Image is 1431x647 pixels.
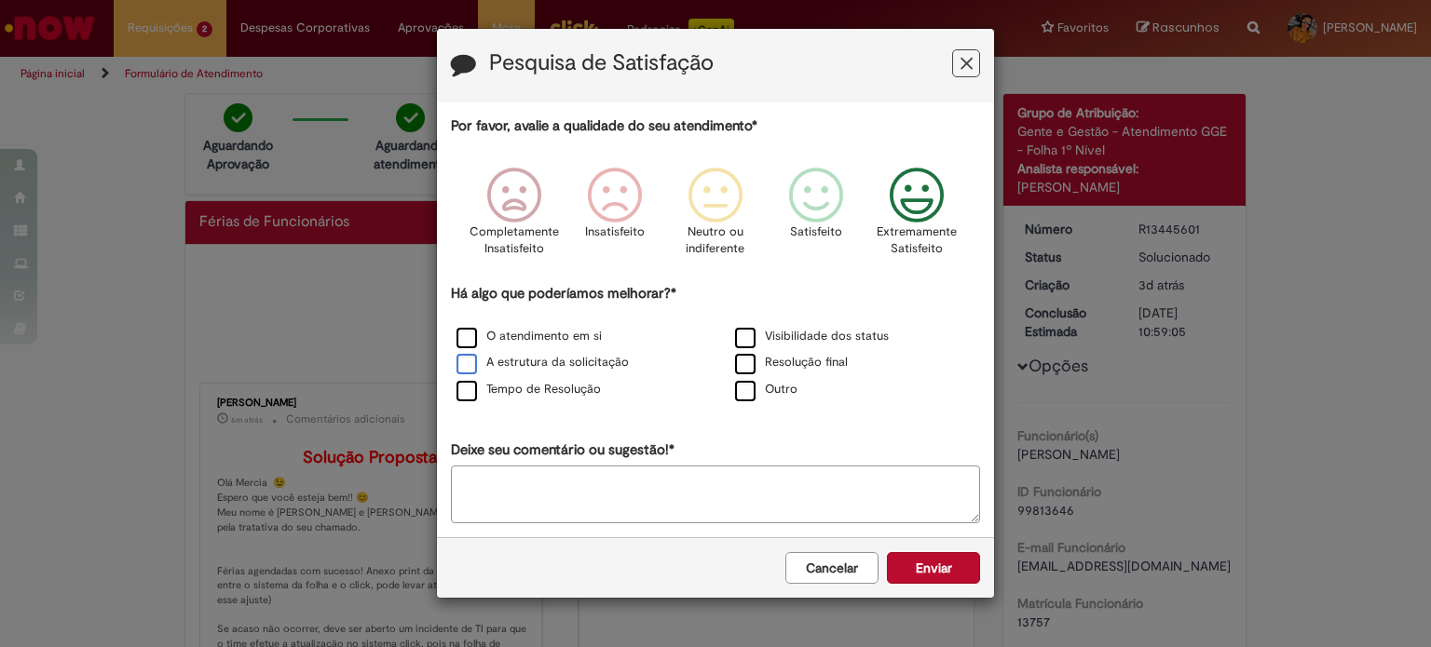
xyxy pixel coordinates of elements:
[785,552,879,584] button: Cancelar
[451,116,757,136] label: Por favor, avalie a qualidade do seu atendimento*
[668,154,763,281] div: Neutro ou indiferente
[877,223,957,258] p: Extremamente Satisfeito
[790,223,842,241] p: Satisfeito
[451,284,980,404] div: Há algo que poderíamos melhorar?*
[567,154,662,281] div: Insatisfeito
[682,223,749,258] p: Neutro ou indiferente
[470,223,559,258] p: Completamente Insatisfeito
[869,154,964,281] div: Extremamente Satisfeito
[735,354,848,371] label: Resolução final
[457,381,601,398] label: Tempo de Resolução
[735,328,889,345] label: Visibilidade dos status
[887,552,980,584] button: Enviar
[585,223,645,241] p: Insatisfeito
[489,51,714,75] label: Pesquisa de Satisfação
[457,328,602,345] label: O atendimento em si
[735,381,797,398] label: Outro
[457,354,629,371] label: A estrutura da solicitação
[451,440,675,460] label: Deixe seu comentário ou sugestão!*
[466,154,561,281] div: Completamente Insatisfeito
[769,154,864,281] div: Satisfeito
